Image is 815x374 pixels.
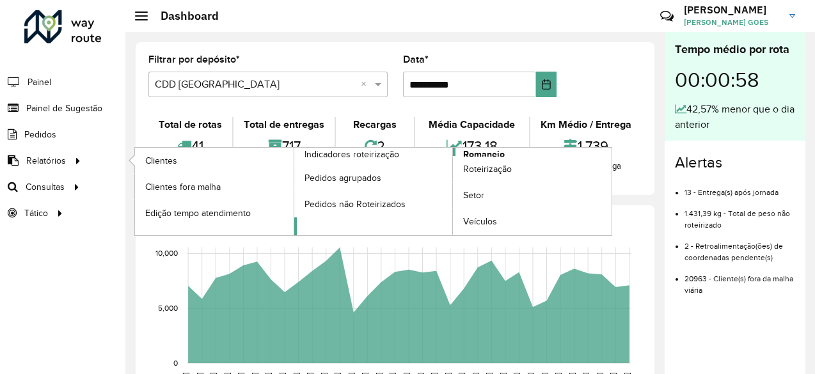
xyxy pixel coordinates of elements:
div: Km Médio / Entrega [534,117,638,132]
a: Clientes fora malha [135,174,294,199]
span: Clear all [361,77,372,92]
span: Romaneio [463,148,505,161]
li: 13 - Entrega(s) após jornada [684,177,795,198]
span: Edição tempo atendimento [145,206,251,220]
text: 10,000 [155,249,178,258]
span: Roteirização [463,162,512,176]
li: 1.431,39 kg - Total de peso não roteirizado [684,198,795,231]
a: Veículos [453,209,612,235]
div: 2 [339,132,410,160]
text: 0 [173,359,178,367]
a: Setor [453,183,612,208]
div: Total de rotas [152,117,229,132]
span: Pedidos agrupados [305,171,381,185]
span: Clientes [145,154,177,168]
a: Pedidos agrupados [294,165,453,191]
h3: [PERSON_NAME] [684,4,780,16]
h2: Dashboard [148,9,219,23]
div: Tempo médio por rota [675,41,795,58]
span: Consultas [26,180,65,194]
li: 2 - Retroalimentação(ões) de coordenadas pendente(s) [684,231,795,263]
text: 5,000 [158,304,178,312]
div: 173,18 [418,132,526,160]
label: Data [403,52,429,67]
span: Pedidos não Roteirizados [305,198,406,211]
a: Pedidos não Roteirizados [294,191,453,217]
a: Edição tempo atendimento [135,200,294,226]
a: Romaneio [294,148,612,235]
a: Clientes [135,148,294,173]
label: Filtrar por depósito [148,52,240,67]
span: Setor [463,189,484,202]
div: 42,57% menor que o dia anterior [675,102,795,132]
a: Indicadores roteirização [135,148,453,235]
span: Veículos [463,215,497,228]
div: Recargas [339,117,410,132]
span: Painel [28,75,51,89]
button: Choose Date [536,72,557,97]
div: Total de entregas [237,117,331,132]
div: 00:00:58 [675,58,795,102]
div: 41 [152,132,229,160]
div: Média Capacidade [418,117,526,132]
span: [PERSON_NAME] GOES [684,17,780,28]
span: Pedidos [24,128,56,141]
a: Roteirização [453,157,612,182]
span: Indicadores roteirização [305,148,399,161]
h4: Alertas [675,153,795,172]
li: 20963 - Cliente(s) fora da malha viária [684,263,795,296]
span: Clientes fora malha [145,180,221,194]
div: 717 [237,132,331,160]
span: Relatórios [26,154,66,168]
a: Contato Rápido [653,3,681,30]
span: Painel de Sugestão [26,102,102,115]
span: Tático [24,206,48,220]
div: 1,739 [534,132,638,160]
